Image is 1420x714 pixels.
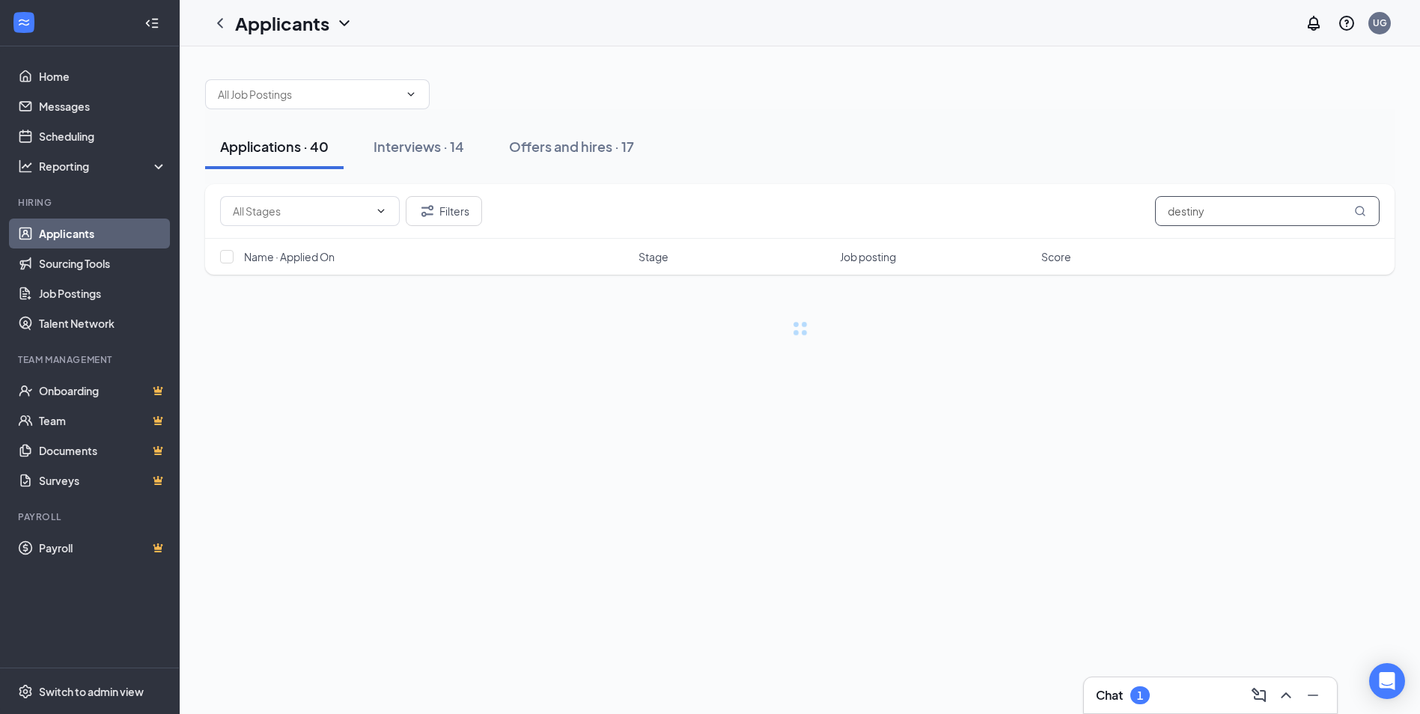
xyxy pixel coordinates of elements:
[18,159,33,174] svg: Analysis
[211,14,229,32] svg: ChevronLeft
[18,353,164,366] div: Team Management
[39,91,167,121] a: Messages
[1247,683,1271,707] button: ComposeMessage
[1338,14,1356,32] svg: QuestionInfo
[16,15,31,30] svg: WorkstreamLogo
[39,121,167,151] a: Scheduling
[375,205,387,217] svg: ChevronDown
[39,278,167,308] a: Job Postings
[1373,16,1387,29] div: UG
[509,137,634,156] div: Offers and hires · 17
[39,159,168,174] div: Reporting
[1137,689,1143,702] div: 1
[374,137,464,156] div: Interviews · 14
[233,203,369,219] input: All Stages
[39,684,144,699] div: Switch to admin view
[1041,249,1071,264] span: Score
[39,248,167,278] a: Sourcing Tools
[244,249,335,264] span: Name · Applied On
[1301,683,1325,707] button: Minimize
[639,249,668,264] span: Stage
[1155,196,1380,226] input: Search in applications
[39,533,167,563] a: PayrollCrown
[418,202,436,220] svg: Filter
[39,406,167,436] a: TeamCrown
[39,376,167,406] a: OnboardingCrown
[335,14,353,32] svg: ChevronDown
[1274,683,1298,707] button: ChevronUp
[1096,687,1123,704] h3: Chat
[18,196,164,209] div: Hiring
[39,219,167,248] a: Applicants
[1369,663,1405,699] div: Open Intercom Messenger
[220,137,329,156] div: Applications · 40
[39,436,167,466] a: DocumentsCrown
[39,466,167,495] a: SurveysCrown
[235,10,329,36] h1: Applicants
[18,684,33,699] svg: Settings
[39,61,167,91] a: Home
[39,308,167,338] a: Talent Network
[1305,14,1323,32] svg: Notifications
[1250,686,1268,704] svg: ComposeMessage
[1277,686,1295,704] svg: ChevronUp
[406,196,482,226] button: Filter Filters
[405,88,417,100] svg: ChevronDown
[18,510,164,523] div: Payroll
[1304,686,1322,704] svg: Minimize
[144,16,159,31] svg: Collapse
[218,86,399,103] input: All Job Postings
[1354,205,1366,217] svg: MagnifyingGlass
[840,249,896,264] span: Job posting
